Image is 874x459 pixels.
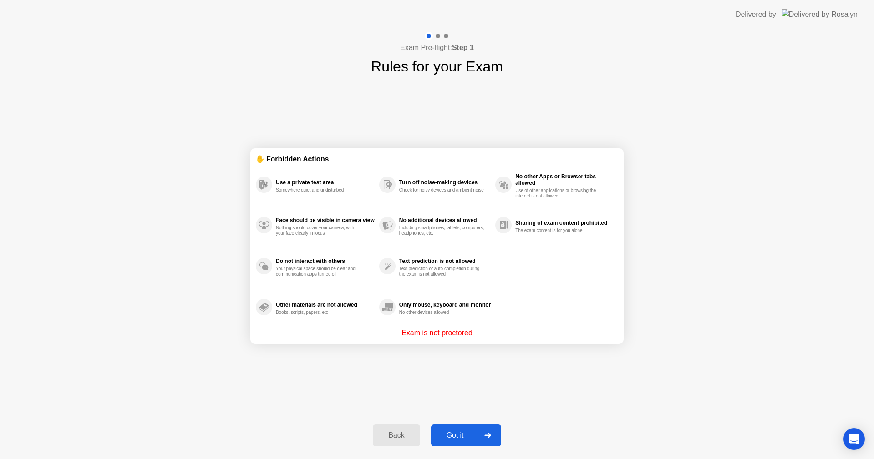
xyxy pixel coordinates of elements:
[276,217,375,223] div: Face should be visible in camera view
[276,302,375,308] div: Other materials are not allowed
[399,266,485,277] div: Text prediction or auto-completion during the exam is not allowed
[399,310,485,315] div: No other devices allowed
[371,55,503,77] h1: Rules for your Exam
[515,220,614,226] div: Sharing of exam content prohibited
[515,228,601,233] div: The exam content is for you alone
[376,431,417,439] div: Back
[399,258,491,264] div: Text prediction is not allowed
[276,225,362,236] div: Nothing should cover your camera, with your face clearly in focus
[399,217,491,223] div: No additional devices allowed
[736,9,776,20] div: Delivered by
[843,428,865,450] div: Open Intercom Messenger
[434,431,477,439] div: Got it
[276,310,362,315] div: Books, scripts, papers, etc
[400,42,474,53] h4: Exam Pre-flight:
[515,173,614,186] div: No other Apps or Browser tabs allowed
[515,188,601,199] div: Use of other applications or browsing the internet is not allowed
[276,179,375,186] div: Use a private test area
[399,187,485,193] div: Check for noisy devices and ambient noise
[256,154,618,164] div: ✋ Forbidden Actions
[782,9,858,20] img: Delivered by Rosalyn
[452,44,474,51] b: Step 1
[276,187,362,193] div: Somewhere quiet and undisturbed
[431,424,501,446] button: Got it
[399,225,485,236] div: Including smartphones, tablets, computers, headphones, etc.
[276,266,362,277] div: Your physical space should be clear and communication apps turned off
[399,179,491,186] div: Turn off noise-making devices
[276,258,375,264] div: Do not interact with others
[373,424,420,446] button: Back
[399,302,491,308] div: Only mouse, keyboard and monitor
[401,328,473,338] p: Exam is not proctored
